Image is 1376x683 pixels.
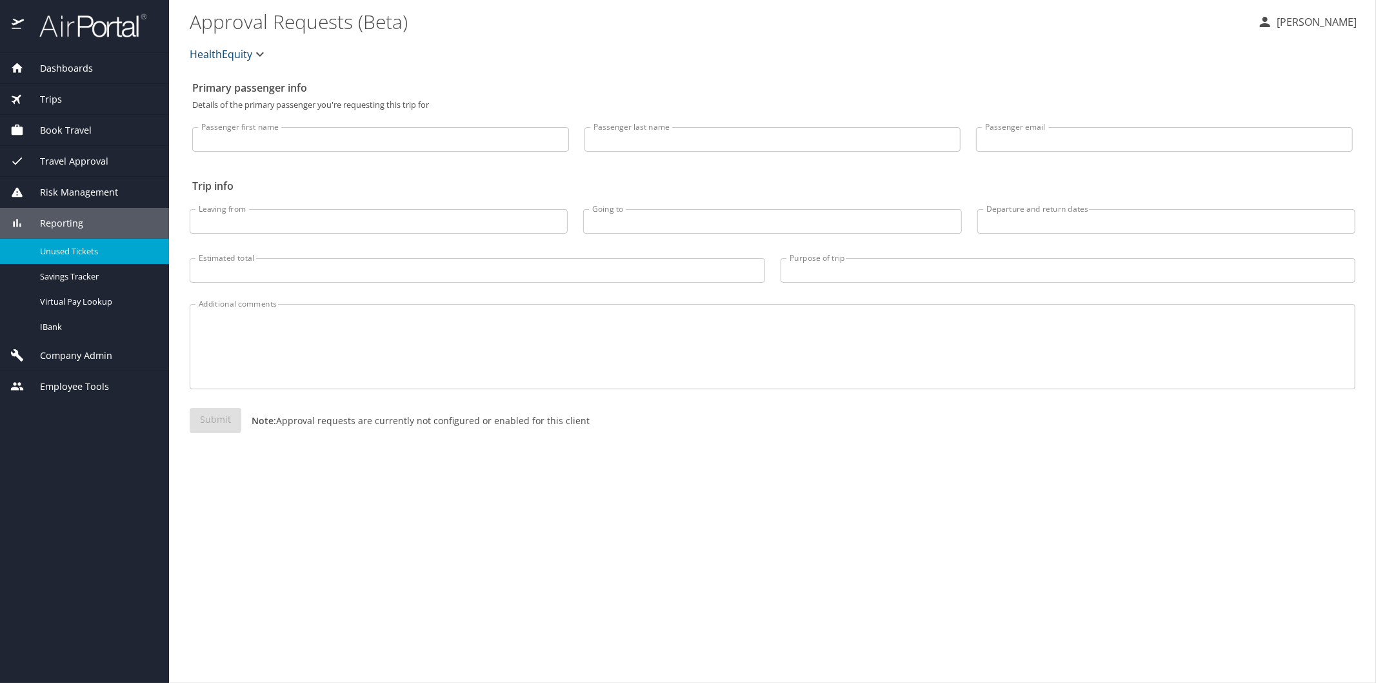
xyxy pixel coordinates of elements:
span: Savings Tracker [40,270,154,283]
button: [PERSON_NAME] [1252,10,1362,34]
span: Employee Tools [24,380,109,394]
span: IBank [40,321,154,333]
span: Reporting [24,216,83,230]
span: Unused Tickets [40,245,154,258]
button: HealthEquity [184,41,273,67]
span: HealthEquity [190,45,252,63]
p: [PERSON_NAME] [1273,14,1357,30]
h1: Approval Requests (Beta) [190,1,1247,41]
strong: Note: [252,414,276,427]
span: Travel Approval [24,154,108,168]
p: Approval requests are currently not configured or enabled for this client [241,414,590,427]
p: Details of the primary passenger you're requesting this trip for [192,101,1353,109]
h2: Trip info [192,176,1353,196]
span: Trips [24,92,62,107]
img: airportal-logo.png [25,13,146,38]
span: Risk Management [24,185,118,199]
span: Company Admin [24,349,112,363]
img: icon-airportal.png [12,13,25,38]
span: Dashboards [24,61,93,76]
span: Virtual Pay Lookup [40,296,154,308]
span: Book Travel [24,123,92,138]
h2: Primary passenger info [192,77,1353,98]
